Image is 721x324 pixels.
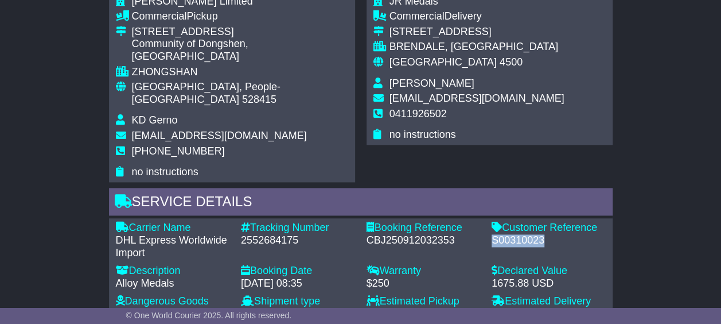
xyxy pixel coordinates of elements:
div: 1675.88 USD [492,277,606,290]
div: Service Details [109,188,613,219]
div: Tracking Number [241,222,355,234]
div: Estimated Delivery [492,295,606,308]
span: 4500 [500,56,523,68]
span: [GEOGRAPHIC_DATA], People-[GEOGRAPHIC_DATA] [132,81,280,105]
div: [STREET_ADDRESS] [389,26,564,38]
span: KD Gerno [132,114,178,126]
div: Customer Reference [492,222,606,234]
div: Dangerous Goods [116,295,230,308]
div: [DATE] 08:35 [241,277,355,290]
div: [STREET_ADDRESS] [132,26,348,38]
span: Commercial [132,10,187,22]
div: Estimated Pickup [367,295,481,308]
div: Alloy Medals [116,277,230,290]
span: Commercial [389,10,445,22]
span: [EMAIL_ADDRESS][DOMAIN_NAME] [389,92,564,104]
div: S00310023 [492,234,606,247]
span: 528415 [242,94,276,105]
div: DHL Express Worldwide Import [116,234,230,259]
div: Shipment type [241,295,355,308]
div: Declared Value [492,265,606,277]
div: Carrier Name [116,222,230,234]
span: [PHONE_NUMBER] [132,145,225,157]
div: CBJ250912032353 [367,234,481,247]
div: 2552684175 [241,234,355,247]
span: © One World Courier 2025. All rights reserved. [126,311,292,320]
span: [PERSON_NAME] [389,78,474,89]
div: ZHONGSHAN [132,66,348,79]
div: Booking Date [241,265,355,277]
div: Description [116,265,230,277]
span: no instructions [389,129,456,140]
div: Booking Reference [367,222,481,234]
div: Community of Dongshen, [GEOGRAPHIC_DATA] [132,38,348,63]
div: $250 [367,277,481,290]
span: no instructions [132,166,198,178]
div: Warranty [367,265,481,277]
div: Pickup [132,10,348,23]
div: Delivery [389,10,564,23]
span: [EMAIL_ADDRESS][DOMAIN_NAME] [132,130,307,141]
span: [GEOGRAPHIC_DATA] [389,56,497,68]
div: BRENDALE, [GEOGRAPHIC_DATA] [389,41,564,53]
span: 0411926502 [389,108,447,119]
